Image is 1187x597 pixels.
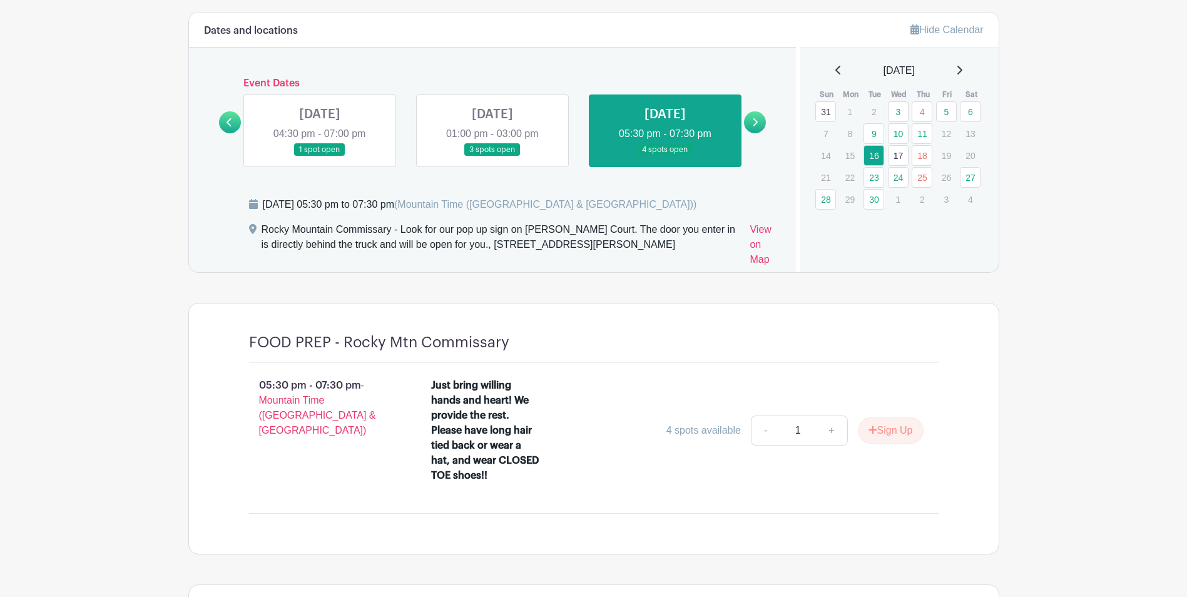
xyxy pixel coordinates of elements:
[960,190,981,209] p: 4
[888,101,909,122] a: 3
[910,24,983,35] a: Hide Calendar
[888,190,909,209] p: 1
[864,145,884,166] a: 16
[935,88,960,101] th: Fri
[912,167,932,188] a: 25
[888,123,909,144] a: 10
[241,78,745,89] h6: Event Dates
[815,189,836,210] a: 28
[864,167,884,188] a: 23
[666,423,741,438] div: 4 spots available
[887,88,912,101] th: Wed
[815,168,836,187] p: 21
[815,88,839,101] th: Sun
[936,190,957,209] p: 3
[839,88,864,101] th: Mon
[864,189,884,210] a: 30
[960,101,981,122] a: 6
[960,124,981,143] p: 13
[431,378,539,483] div: Just bring willing hands and heart! We provide the rest. Please have long hair tied back or wear ...
[840,168,860,187] p: 22
[960,167,981,188] a: 27
[912,190,932,209] p: 2
[936,101,957,122] a: 5
[912,145,932,166] a: 18
[888,145,909,166] a: 17
[884,63,915,78] span: [DATE]
[840,124,860,143] p: 8
[751,416,780,446] a: -
[259,380,376,436] span: - Mountain Time ([GEOGRAPHIC_DATA] & [GEOGRAPHIC_DATA])
[959,88,984,101] th: Sat
[864,102,884,121] p: 2
[911,88,935,101] th: Thu
[864,123,884,144] a: 9
[888,167,909,188] a: 24
[750,222,781,272] a: View on Map
[912,123,932,144] a: 11
[840,146,860,165] p: 15
[840,190,860,209] p: 29
[936,168,957,187] p: 26
[840,102,860,121] p: 1
[960,146,981,165] p: 20
[815,124,836,143] p: 7
[863,88,887,101] th: Tue
[262,222,740,272] div: Rocky Mountain Commissary - Look for our pop up sign on [PERSON_NAME] Court. The door you enter i...
[816,416,847,446] a: +
[858,417,924,444] button: Sign Up
[936,146,957,165] p: 19
[249,334,509,352] h4: FOOD PREP - Rocky Mtn Commissary
[936,124,957,143] p: 12
[263,197,697,212] div: [DATE] 05:30 pm to 07:30 pm
[815,101,836,122] a: 31
[229,373,412,443] p: 05:30 pm - 07:30 pm
[394,199,696,210] span: (Mountain Time ([GEOGRAPHIC_DATA] & [GEOGRAPHIC_DATA]))
[815,146,836,165] p: 14
[204,25,298,37] h6: Dates and locations
[912,101,932,122] a: 4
